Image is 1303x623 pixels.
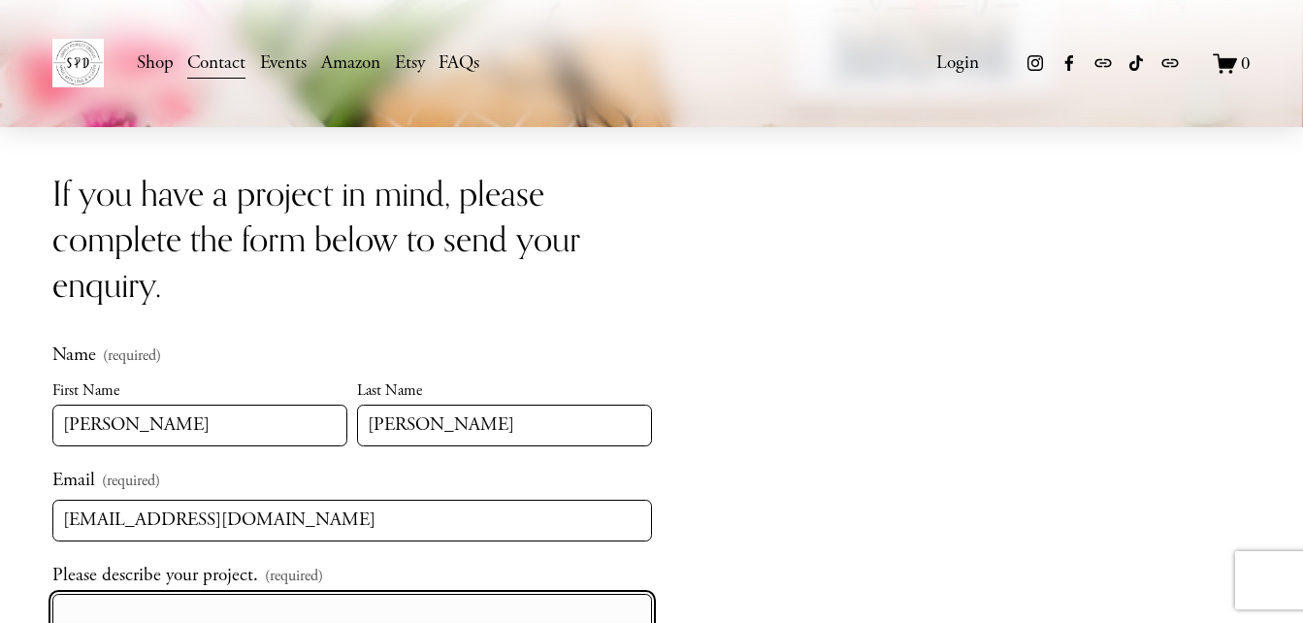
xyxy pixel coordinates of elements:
[103,348,161,364] span: (required)
[1093,53,1113,73] a: URL
[1126,53,1146,73] a: TikTok
[137,47,174,81] a: Shop
[357,378,652,406] div: Last Name
[1026,53,1045,73] a: Instagram
[1213,51,1252,76] a: 0 items in cart
[102,469,160,494] span: (required)
[439,47,479,81] a: FAQs
[52,466,95,496] span: Email
[1241,51,1251,76] span: 0
[1160,53,1180,73] a: URL
[52,39,104,87] img: Simply Perfect Design LLC
[1059,53,1079,73] a: Facebook
[52,561,258,591] span: Please describe your project.
[321,47,380,81] a: Amazon
[187,47,245,81] a: Contact
[395,47,425,81] a: Etsy
[260,47,307,81] a: Events
[265,564,323,589] span: (required)
[936,49,979,79] a: Login
[52,378,347,406] div: First Name
[52,171,652,308] h3: If you have a project in mind, please complete the form below to send your enquiry.
[52,341,96,371] span: Name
